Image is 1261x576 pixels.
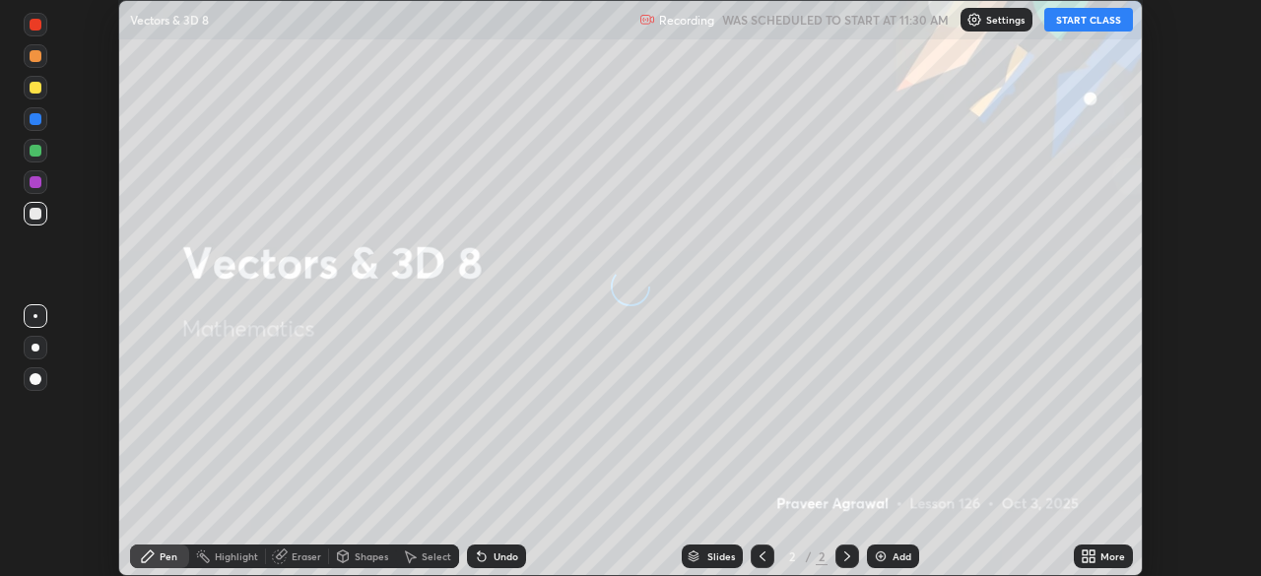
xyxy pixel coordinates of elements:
div: Add [893,551,911,561]
p: Recording [659,13,714,28]
div: Slides [707,551,735,561]
div: Shapes [355,551,388,561]
img: class-settings-icons [966,12,982,28]
div: Eraser [292,551,321,561]
div: Highlight [215,551,258,561]
button: START CLASS [1044,8,1133,32]
div: / [806,550,812,562]
p: Settings [986,15,1025,25]
div: Select [422,551,451,561]
img: recording.375f2c34.svg [639,12,655,28]
div: Pen [160,551,177,561]
h5: WAS SCHEDULED TO START AT 11:30 AM [722,11,949,29]
div: More [1100,551,1125,561]
div: 2 [782,550,802,562]
div: Undo [494,551,518,561]
div: 2 [816,547,828,565]
p: Vectors & 3D 8 [130,12,209,28]
img: add-slide-button [873,548,889,564]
